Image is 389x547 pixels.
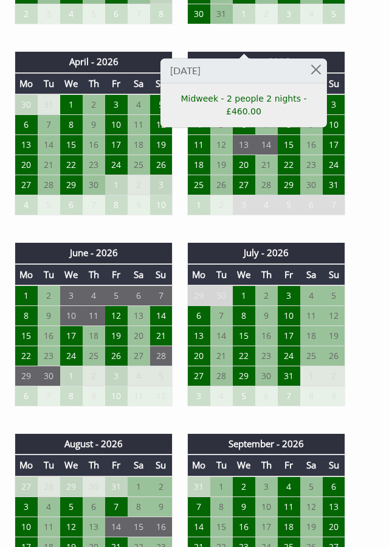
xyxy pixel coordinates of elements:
td: 13 [323,496,345,517]
td: 15 [15,326,38,346]
th: Su [150,73,173,94]
th: Fr [105,264,128,285]
td: 6 [15,115,38,135]
td: 1 [300,366,323,386]
td: 30 [83,175,105,195]
td: 6 [83,496,105,517]
td: 20 [15,155,38,175]
td: 19 [105,326,128,346]
td: 2 [83,366,105,386]
th: Fr [105,455,128,476]
td: 11 [278,496,300,517]
td: 28 [255,175,278,195]
td: 30 [255,366,278,386]
td: 11 [300,306,323,326]
th: Su [150,264,173,285]
td: 22 [60,155,83,175]
td: 30 [188,4,210,24]
td: 2 [15,4,38,24]
td: 24 [278,346,300,366]
td: 16 [83,135,105,155]
td: 9 [233,496,255,517]
th: Th [255,264,278,285]
td: 10 [105,115,128,135]
td: 8 [300,386,323,406]
td: 28 [38,476,60,497]
td: 30 [300,175,323,195]
th: Mo [188,264,210,285]
th: Sa [300,455,323,476]
td: 8 [15,306,38,326]
td: 12 [300,496,323,517]
td: 6 [188,306,210,326]
td: 30 [83,476,105,497]
td: 2 [323,366,345,386]
td: 10 [15,517,38,537]
td: 7 [128,4,150,24]
td: 25 [188,175,210,195]
th: Fr [278,264,300,285]
td: 23 [300,155,323,175]
td: 9 [38,306,60,326]
td: 5 [150,366,173,386]
td: 16 [255,326,278,346]
td: 15 [233,326,255,346]
td: 5 [278,195,300,215]
td: 26 [150,155,173,175]
td: 4 [60,4,83,24]
td: 3 [15,496,38,517]
td: 13 [15,135,38,155]
td: 29 [60,476,83,497]
td: 8 [150,4,173,24]
td: 4 [38,496,60,517]
td: 4 [128,94,150,115]
td: 16 [150,517,173,537]
td: 28 [210,366,233,386]
td: 13 [128,306,150,326]
td: 7 [83,195,105,215]
td: 22 [15,346,38,366]
td: 30 [210,285,233,306]
td: 6 [300,195,323,215]
th: We [233,455,255,476]
td: 12 [210,135,233,155]
td: 31 [278,366,300,386]
td: 8 [233,306,255,326]
th: Th [83,264,105,285]
th: Th [83,455,105,476]
th: We [60,455,83,476]
th: Tu [210,455,233,476]
td: 29 [15,366,38,386]
td: 10 [323,115,345,135]
td: 14 [188,517,210,537]
td: 29 [278,175,300,195]
td: 3 [278,285,300,306]
th: Mo [15,455,38,476]
td: 2 [38,285,60,306]
td: 17 [323,135,345,155]
td: 12 [105,306,128,326]
td: 26 [323,346,345,366]
td: 17 [278,326,300,346]
td: 30 [38,366,60,386]
td: 18 [128,135,150,155]
td: 3 [150,175,173,195]
td: 19 [210,155,233,175]
td: 6 [105,4,128,24]
td: 27 [128,346,150,366]
td: 8 [60,386,83,406]
td: 23 [255,346,278,366]
td: 24 [105,155,128,175]
td: 17 [105,135,128,155]
a: Midweek - 2 people 2 nights - £460.00 [169,92,318,118]
td: 21 [210,346,233,366]
td: 12 [60,517,83,537]
td: 15 [128,517,150,537]
td: 7 [38,386,60,406]
td: 31 [38,94,60,115]
td: 14 [255,135,278,155]
td: 7 [105,496,128,517]
td: 27 [188,366,210,386]
td: 19 [300,517,323,537]
td: 6 [60,195,83,215]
